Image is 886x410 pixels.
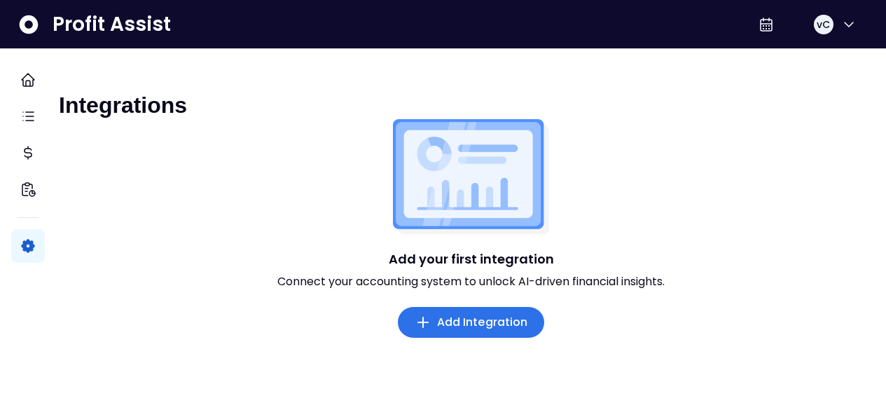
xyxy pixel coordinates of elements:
span: Add your first integration [389,251,554,268]
span: vC [817,18,830,32]
span: Connect your accounting system to unlock AI-driven financial insights. [277,273,665,290]
button: Add Integration [398,307,545,338]
span: Profit Assist [53,12,171,37]
p: Integrations [59,91,187,119]
img: Integration illustration [393,119,549,235]
span: Add Integration [437,314,528,331]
